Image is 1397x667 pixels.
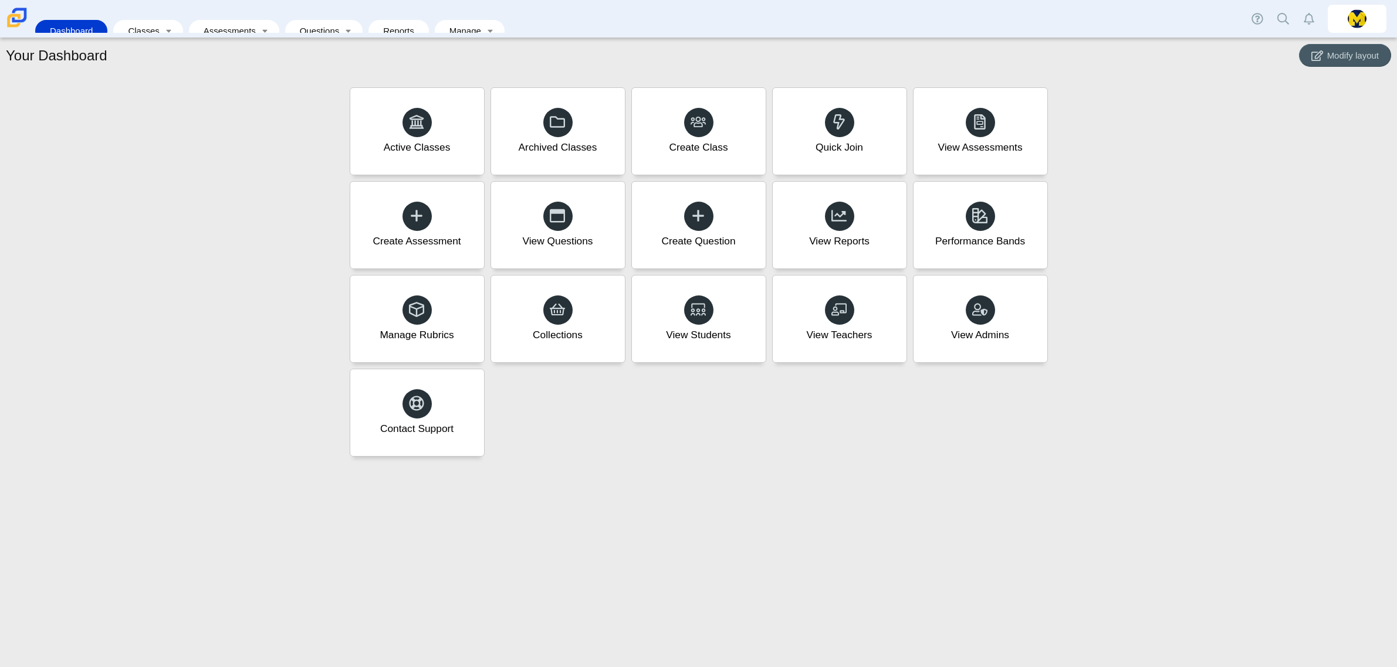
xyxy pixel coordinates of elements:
div: Contact Support [380,421,454,436]
a: View Admins [913,275,1048,363]
a: Contact Support [350,369,485,457]
img: Carmen School of Science & Technology [5,5,29,30]
div: View Reports [809,234,870,249]
div: Quick Join [816,140,863,155]
a: View Questions [491,181,625,269]
a: Toggle expanded [257,20,273,42]
div: View Teachers [806,328,872,342]
div: Collections [533,328,583,342]
a: Classes [119,20,160,42]
a: Quick Join [772,87,907,175]
div: Create Assessment [373,234,461,249]
a: Collections [491,275,625,363]
a: kyra.vandebunte.a59nMI [1328,5,1386,33]
div: View Students [666,328,730,342]
a: Toggle expanded [482,20,499,42]
div: Create Question [661,234,735,249]
div: Performance Bands [935,234,1025,249]
a: View Students [631,275,766,363]
img: kyra.vandebunte.a59nMI [1348,9,1366,28]
a: Performance Bands [913,181,1048,269]
div: Active Classes [384,140,451,155]
div: View Admins [951,328,1009,342]
div: Archived Classes [519,140,597,155]
a: Alerts [1296,6,1322,32]
a: Manage [441,20,482,42]
button: Modify layout [1299,44,1391,67]
a: View Reports [772,181,907,269]
a: Reports [374,20,423,42]
h1: Your Dashboard [6,46,107,66]
a: Dashboard [41,20,102,42]
a: Manage Rubrics [350,275,485,363]
a: Create Class [631,87,766,175]
a: View Assessments [913,87,1048,175]
a: Active Classes [350,87,485,175]
a: Create Question [631,181,766,269]
span: Modify layout [1327,50,1379,60]
div: View Assessments [938,140,1022,155]
a: View Teachers [772,275,907,363]
div: Manage Rubrics [380,328,454,342]
a: Create Assessment [350,181,485,269]
a: Carmen School of Science & Technology [5,22,29,32]
a: Toggle expanded [161,20,177,42]
a: Toggle expanded [340,20,357,42]
a: Questions [291,20,340,42]
div: View Questions [522,234,593,249]
a: Assessments [195,20,257,42]
a: Archived Classes [491,87,625,175]
div: Create Class [669,140,728,155]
